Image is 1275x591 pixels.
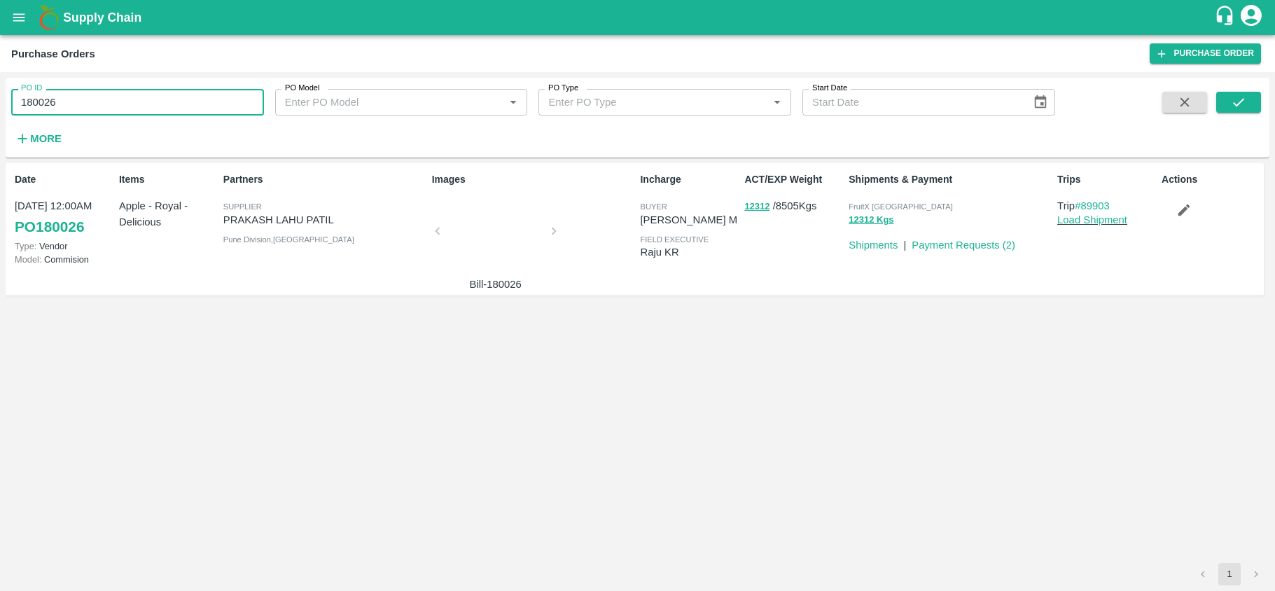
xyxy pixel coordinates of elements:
span: buyer [640,202,667,211]
button: 12312 Kgs [849,212,893,228]
div: account of current user [1239,3,1264,32]
a: #89903 [1075,200,1110,211]
span: Type: [15,241,36,251]
div: Purchase Orders [11,45,95,63]
p: / 8505 Kgs [744,198,843,214]
b: Supply Chain [63,11,141,25]
p: Actions [1162,172,1260,187]
p: Incharge [640,172,739,187]
p: Raju KR [640,244,739,260]
p: PRAKASH LAHU PATIL [223,212,426,228]
input: Enter PO Type [543,93,746,111]
button: More [11,127,65,151]
a: Payment Requests (2) [912,239,1015,251]
p: [DATE] 12:00AM [15,198,113,214]
label: PO Type [548,83,578,94]
a: Supply Chain [63,8,1214,27]
span: Model: [15,254,41,265]
label: PO ID [21,83,42,94]
input: Start Date [802,89,1021,116]
nav: pagination navigation [1190,563,1269,585]
button: page 1 [1218,563,1241,585]
span: Supplier [223,202,262,211]
label: Start Date [812,83,847,94]
a: Shipments [849,239,898,251]
button: Choose date [1027,89,1054,116]
a: PO180026 [15,214,84,239]
div: | [898,232,906,253]
p: [PERSON_NAME] M [640,212,739,228]
button: Open [504,93,522,111]
p: Vendor [15,239,113,253]
p: Trips [1057,172,1156,187]
span: FruitX [GEOGRAPHIC_DATA] [849,202,953,211]
label: PO Model [285,83,320,94]
p: Items [119,172,218,187]
strong: More [30,133,62,144]
input: Enter PO Model [279,93,482,111]
span: Pune Division , [GEOGRAPHIC_DATA] [223,235,354,244]
p: Partners [223,172,426,187]
p: Bill-180026 [443,277,548,292]
p: Commision [15,253,113,266]
p: Images [432,172,635,187]
p: Date [15,172,113,187]
img: logo [35,4,63,32]
p: Shipments & Payment [849,172,1052,187]
button: Open [768,93,786,111]
div: customer-support [1214,5,1239,30]
span: field executive [640,235,709,244]
a: Purchase Order [1150,43,1261,64]
button: 12312 [744,199,769,215]
input: Enter PO ID [11,89,264,116]
button: open drawer [3,1,35,34]
p: Apple - Royal - Delicious [119,198,218,230]
p: Trip [1057,198,1156,214]
p: ACT/EXP Weight [744,172,843,187]
a: Load Shipment [1057,214,1127,225]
